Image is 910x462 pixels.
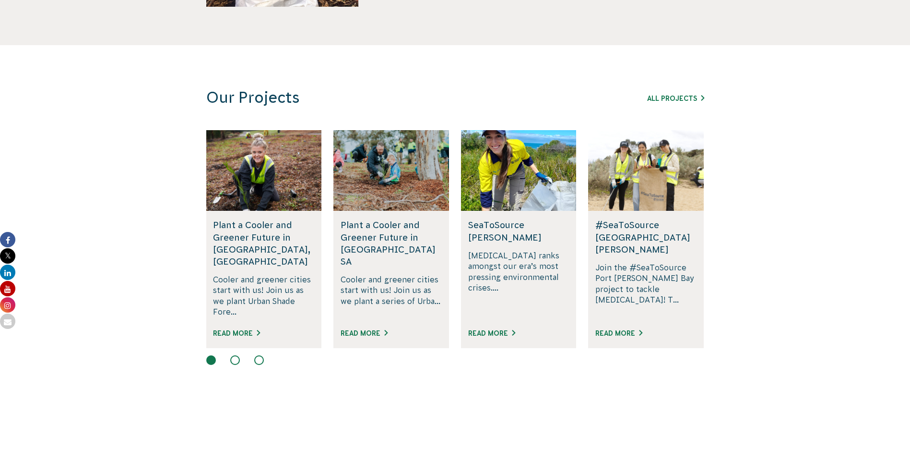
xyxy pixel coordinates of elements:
a: All Projects [647,95,704,102]
a: Read More [213,329,260,337]
a: Read More [595,329,642,337]
h5: SeaToSource [PERSON_NAME] [468,219,569,243]
p: Cooler and greener cities start with us! Join us as we plant Urban Shade Fore... [213,274,314,317]
p: Cooler and greener cities start with us! Join us as we plant a series of Urba... [341,274,442,317]
h3: Our Projects [206,88,575,107]
a: Read More [341,329,388,337]
a: Read More [468,329,515,337]
h5: #SeaToSource [GEOGRAPHIC_DATA][PERSON_NAME] [595,219,697,255]
p: Join the #SeaToSource Port [PERSON_NAME] Bay project to tackle [MEDICAL_DATA]! T... [595,262,697,317]
h5: Plant a Cooler and Greener Future in [GEOGRAPHIC_DATA], [GEOGRAPHIC_DATA] [213,219,314,267]
h5: Plant a Cooler and Greener Future in [GEOGRAPHIC_DATA] SA [341,219,442,267]
p: [MEDICAL_DATA] ranks amongst our era’s most pressing environmental crises.... [468,250,569,317]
